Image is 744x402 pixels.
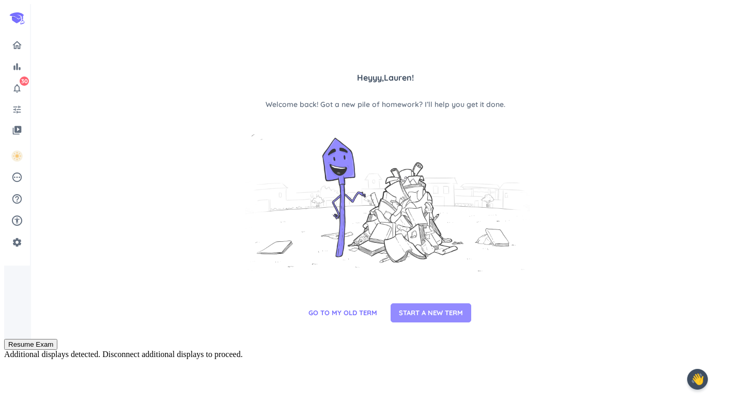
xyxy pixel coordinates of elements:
[12,83,22,94] i: notifications_none
[20,76,29,86] span: 30
[357,71,414,84] span: Heyyy, Lauren !
[391,303,471,323] button: START A NEW TERM
[241,99,530,110] span: Welcome back! Got a new pile of homework? I’ll help you get it done.
[9,58,25,75] a: bar_chart
[4,350,243,359] span: Additional displays detected. Disconnect additional displays to proceed.
[12,237,22,248] i: settings
[11,172,23,183] i: pending
[12,125,22,135] i: video_library
[11,193,23,205] i: help_outline
[4,339,57,350] button: Resume Exam
[8,234,26,251] a: settings
[308,308,377,318] span: GO TO MY OLD TERM
[12,61,22,72] i: bar_chart
[12,104,22,115] i: tune
[300,303,385,323] button: GO TO MY OLD TERM
[399,308,463,318] span: START A NEW TERM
